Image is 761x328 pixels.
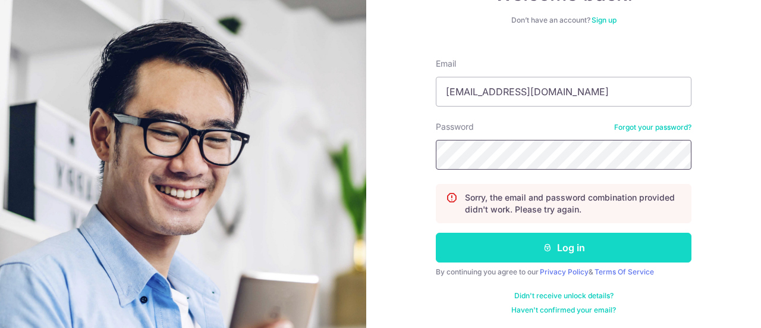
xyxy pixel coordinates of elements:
button: Log in [436,233,691,263]
a: Didn't receive unlock details? [514,291,614,301]
div: By continuing you agree to our & [436,267,691,277]
input: Enter your Email [436,77,691,107]
label: Email [436,58,456,70]
p: Sorry, the email and password combination provided didn't work. Please try again. [465,192,681,215]
label: Password [436,121,474,133]
a: Forgot your password? [614,123,691,132]
a: Sign up [592,15,617,24]
div: Don’t have an account? [436,15,691,25]
a: Privacy Policy [540,267,589,276]
a: Terms Of Service [595,267,654,276]
a: Haven't confirmed your email? [511,305,616,315]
